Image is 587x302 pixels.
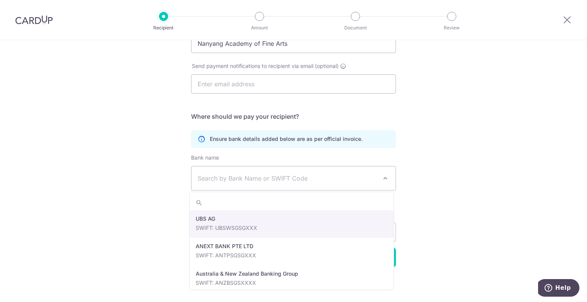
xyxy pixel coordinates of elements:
p: Australia & New Zealand Banking Group [196,270,388,278]
h5: Where should we pay your recipient? [191,112,396,121]
input: Enter email address [191,74,396,94]
span: Send payment notifications to recipient via email (optional) [192,62,339,70]
img: CardUp [15,15,53,24]
span: Search by Bank Name or SWIFT Code [198,174,377,183]
p: Recipient [135,24,192,32]
span: Help [17,5,33,12]
p: UBS AG [196,215,388,223]
p: Amount [231,24,288,32]
p: SWIFT: ANTPSGSGXXX [196,252,388,259]
p: Document [327,24,384,32]
p: SWIFT: UBSWSGSGXXX [196,224,388,232]
p: ANEXT BANK PTE LTD [196,242,388,250]
p: SWIFT: ANZBSGSXXXX [196,279,388,287]
iframe: Opens a widget where you can find more information [538,279,579,298]
p: Ensure bank details added below are as per official invoice. [210,135,363,143]
p: Review [423,24,480,32]
label: Bank name [191,154,219,161]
